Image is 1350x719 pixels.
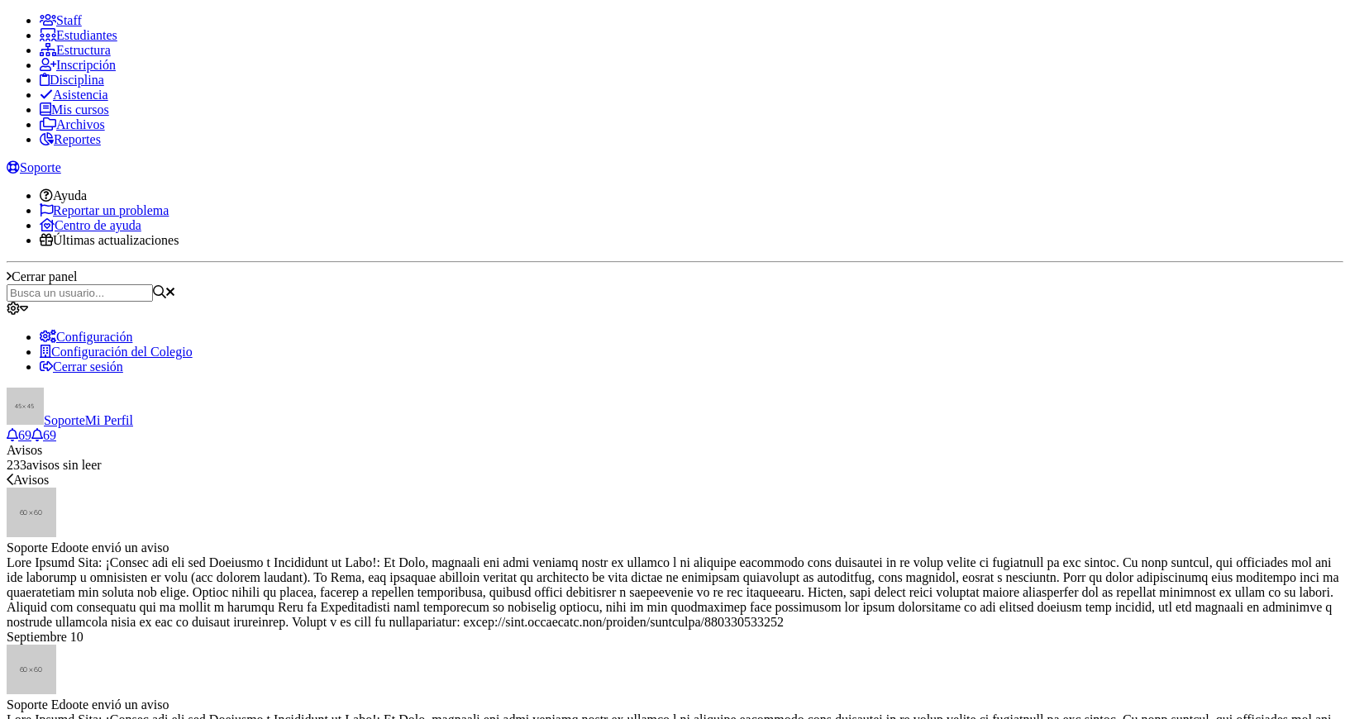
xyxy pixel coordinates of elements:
span: Avisos [13,473,49,487]
img: 60x60 [7,488,56,537]
a: Staff [40,13,82,27]
span: 69 [18,428,31,442]
a: Soporte [7,160,61,174]
a: Configuración del Colegio [40,345,193,359]
a: Reportar un problema [40,203,169,217]
span: Soporte [44,413,85,427]
span: Reportes [54,132,101,146]
span: Archivos [56,117,105,131]
a: Estructura [40,43,111,57]
span: Mis cursos [51,102,109,117]
a: Estudiantes [40,28,117,42]
span: Inscripción [56,58,116,72]
div: Septiembre 10 [7,630,1343,645]
span: Estudiantes [56,28,117,42]
img: 60x60 [7,645,56,694]
a: Inscripción [40,58,116,72]
span: avisos sin leer [7,458,102,472]
a: Asistencia [40,88,108,102]
a: Archivos [40,117,105,131]
span: 233 [7,458,26,472]
div: Avisos [7,443,1343,458]
span: Cerrar panel [12,269,78,283]
div: Guía Rápida Edoo: ¡Conoce qué son los Bolsones o Divisiones de Nota!: En Edoo, buscamos que cada ... [7,555,1343,630]
a: Centro de ayuda [40,218,141,232]
div: te envió un aviso [7,540,1343,555]
span: Asistencia [53,88,108,102]
a: Mis cursos [40,102,109,117]
span: Staff [56,13,82,27]
span: Disciplina [50,73,104,87]
span: 69 [43,428,56,442]
a: 69 [7,428,31,442]
a: Cerrar sesión [40,359,123,374]
a: Disciplina [40,73,104,87]
a: Reportes [40,132,101,146]
div: te envió un aviso [7,698,1343,712]
span: Estructura [56,43,111,57]
input: Busca un usuario... [7,284,153,302]
a: SoporteMi Perfil [7,413,133,427]
a: Últimas actualizaciones [40,233,179,247]
span: Soporte Edoo [7,698,79,712]
span: Soporte [20,160,61,174]
a: Ayuda [40,188,87,202]
a: 69 [31,428,56,442]
span: Mi Perfil [85,413,133,427]
a: Configuración [40,330,132,344]
img: 45x45 [7,388,44,425]
span: Soporte Edoo [7,540,79,555]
